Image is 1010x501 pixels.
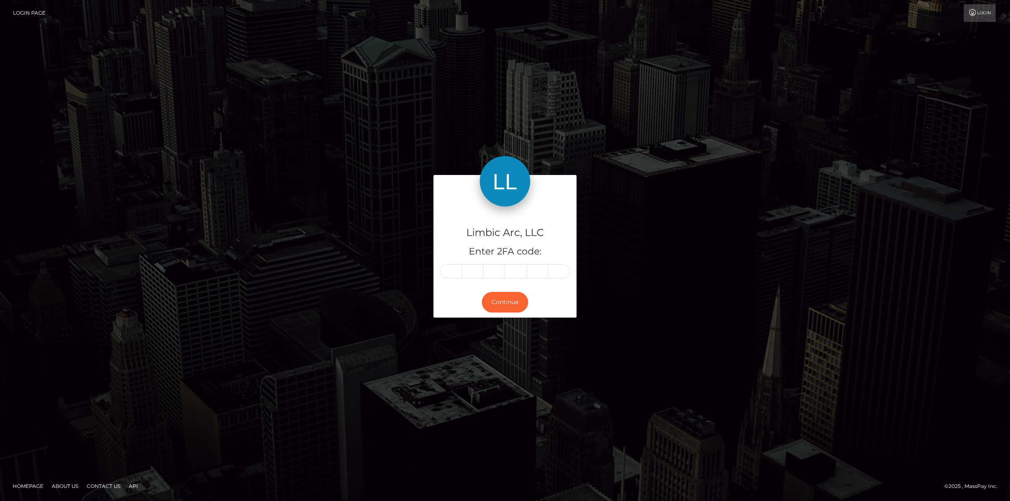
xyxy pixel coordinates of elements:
a: Contact Us [83,480,124,493]
h5: Enter 2FA code: [440,245,570,258]
button: Continue [482,292,528,313]
h4: Limbic Arc, LLC [440,225,570,240]
div: © 2025 , MassPay Inc. [944,482,1004,491]
a: Login [964,4,996,22]
a: Login Page [13,4,45,22]
a: Homepage [9,480,47,493]
img: Limbic Arc, LLC [480,156,530,207]
a: About Us [48,480,82,493]
a: API [125,480,141,493]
